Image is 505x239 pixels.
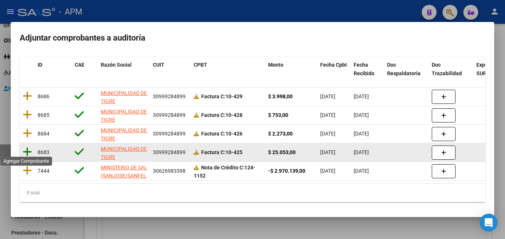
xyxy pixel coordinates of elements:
strong: 124-1152 [194,165,255,179]
datatable-header-cell: Doc Respaldatoria [384,57,429,82]
strong: $ 753,00 [268,112,288,118]
span: 30999284899 [153,112,186,118]
strong: -$ 2.970.139,00 [268,168,305,174]
span: 30999284899 [153,131,186,137]
strong: 10-429 [201,93,242,99]
datatable-header-cell: CAE [72,57,98,82]
span: [DATE] [354,168,369,174]
span: [DATE] [354,149,369,155]
datatable-header-cell: Fecha Recibido [351,57,384,82]
div: Open Intercom Messenger [480,214,498,232]
span: 7444 [38,168,49,174]
span: 30999284899 [153,149,186,155]
span: 30626983398 [153,168,186,174]
datatable-header-cell: CUIT [150,57,191,82]
span: [DATE] [320,112,335,118]
h2: Adjuntar comprobantes a auditoría [20,31,485,45]
strong: 10-428 [201,112,242,118]
strong: $ 3.998,00 [268,93,293,99]
span: MUNICIPALIDAD DE TIGRE [101,90,147,105]
datatable-header-cell: CPBT [191,57,265,82]
span: CAE [75,62,84,68]
strong: 10-426 [201,131,242,137]
span: MINISTERIO DE SALUD PCIA (SANJOSE/SANFELIPE/MATERNOINFANTIL/INTERZONAL DE AGUDOS/CARLOTTO/SAMO RE... [101,165,237,188]
span: [DATE] [354,131,369,137]
span: 8683 [38,149,49,155]
span: 8685 [38,112,49,118]
span: Razón Social [101,62,132,68]
strong: $ 25.053,00 [268,149,296,155]
span: Fecha Recibido [354,62,374,76]
datatable-header-cell: Monto [265,57,317,82]
span: CUIT [153,62,164,68]
span: Fecha Cpbt [320,62,347,68]
span: [DATE] [320,93,335,99]
datatable-header-cell: Razón Social [98,57,150,82]
span: Factura C: [201,149,225,155]
datatable-header-cell: Doc Trazabilidad [429,57,473,82]
span: 8686 [38,93,49,99]
span: Nota de Crédito C: [201,165,244,171]
span: MUNICIPALIDAD DE TIGRE [101,127,147,142]
span: [DATE] [320,149,335,155]
span: [DATE] [354,112,369,118]
datatable-header-cell: Fecha Cpbt [317,57,351,82]
span: [DATE] [354,93,369,99]
span: MUNICIPALIDAD DE TIGRE [101,109,147,123]
span: [DATE] [320,168,335,174]
datatable-header-cell: ID [35,57,72,82]
span: Doc Respaldatoria [387,62,421,76]
span: 30999284899 [153,93,186,99]
strong: $ 2.273,00 [268,131,293,137]
strong: 10-425 [201,149,242,155]
span: Factura C: [201,112,225,118]
span: Doc Trazabilidad [432,62,462,76]
span: [DATE] [320,131,335,137]
span: Factura C: [201,131,225,137]
span: MUNICIPALIDAD DE TIGRE [101,146,147,160]
span: Monto [268,62,283,68]
div: 5 total [20,184,485,202]
span: ID [38,62,42,68]
span: 8684 [38,131,49,137]
span: Factura C: [201,93,225,99]
span: CPBT [194,62,207,68]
